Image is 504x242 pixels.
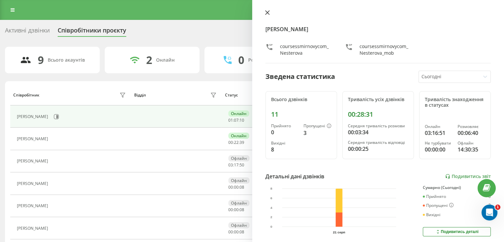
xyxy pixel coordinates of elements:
div: Розмовляє [458,124,485,129]
div: [PERSON_NAME] [17,137,50,141]
div: Відділ [134,93,146,97]
div: [PERSON_NAME] [17,114,50,119]
span: 10 [240,117,244,123]
div: Офлайн [228,200,250,206]
a: Подивитись звіт [445,174,491,179]
text: 0 [270,225,272,229]
text: 4 [270,206,272,210]
span: 00 [228,140,233,145]
text: 21 серп [333,230,345,234]
div: 14:30:35 [458,146,485,153]
div: 03:16:51 [425,129,452,137]
div: Офлайн [228,155,250,161]
div: Онлайн [228,133,249,139]
div: Всього акаунтів [48,57,85,63]
div: Пропущені [304,124,331,129]
div: Детальні дані дзвінків [265,172,324,180]
text: 2 [270,215,272,219]
div: 8 [271,146,298,153]
div: Тривалість усіх дзвінків [348,97,408,102]
div: Офлайн [228,177,250,184]
div: 00:00:25 [348,145,408,153]
div: Прийнято [423,194,446,199]
div: 0 [488,194,491,199]
button: Подивитись деталі [423,227,491,236]
div: 00:03:34 [348,128,408,136]
div: 0 [238,54,244,66]
span: 07 [234,117,239,123]
div: Вихідні [271,141,298,146]
div: Співробітник [13,93,39,97]
div: 2 [146,54,152,66]
div: [PERSON_NAME] [17,226,50,231]
div: Тривалість знаходження в статусах [425,97,485,108]
div: Прийнято [271,124,298,128]
span: 22 [234,140,239,145]
div: 3 [488,203,491,208]
div: Подивитись деталі [435,229,478,234]
div: [PERSON_NAME] [17,204,50,208]
div: Онлайн [425,124,452,129]
div: Пропущені [423,203,454,208]
div: : : [228,163,244,167]
span: 00 [234,184,239,190]
div: 00:00:00 [425,146,452,153]
div: 9 [38,54,44,66]
div: Вихідні [423,212,440,217]
div: 00:06:40 [458,129,485,137]
span: 00 [234,229,239,235]
div: Онлайн [156,57,175,63]
div: 11 [271,110,331,118]
iframe: Intercom live chat [481,205,497,220]
div: : : [228,185,244,190]
span: 17 [234,162,239,168]
div: 3 [304,129,331,137]
div: Всього дзвінків [271,97,331,102]
div: Середня тривалість розмови [348,124,408,128]
div: Офлайн [458,141,485,146]
div: Розмовляють [248,57,280,63]
div: coursessmirnovycom_Nesterova_mob [360,43,411,56]
div: 0 [271,128,298,136]
div: Сумарно (Сьогодні) [423,185,491,190]
span: 08 [240,229,244,235]
span: 50 [240,162,244,168]
div: Офлайн [228,222,250,228]
div: [PERSON_NAME] [17,181,50,186]
div: coursessmirnovycom_Nesterova [280,43,332,56]
div: : : [228,208,244,212]
span: 00 [228,229,233,235]
span: 01 [228,117,233,123]
span: 08 [240,207,244,212]
div: 00:28:31 [348,110,408,118]
div: [PERSON_NAME] [17,159,50,163]
text: 6 [270,196,272,200]
span: 39 [240,140,244,145]
span: 03 [228,162,233,168]
div: Співробітники проєкту [58,27,126,37]
span: 08 [240,184,244,190]
div: : : [228,118,244,123]
div: Середня тривалість відповіді [348,140,408,145]
div: Зведена статистика [265,72,335,82]
div: Статус [225,93,238,97]
div: Не турбувати [425,141,452,146]
div: Онлайн [228,110,249,117]
text: 8 [270,187,272,191]
span: 1 [495,205,500,210]
div: : : [228,140,244,145]
h4: [PERSON_NAME] [265,25,491,33]
div: : : [228,230,244,234]
span: 00 [228,207,233,212]
span: 00 [228,184,233,190]
span: 00 [234,207,239,212]
div: Активні дзвінки [5,27,50,37]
